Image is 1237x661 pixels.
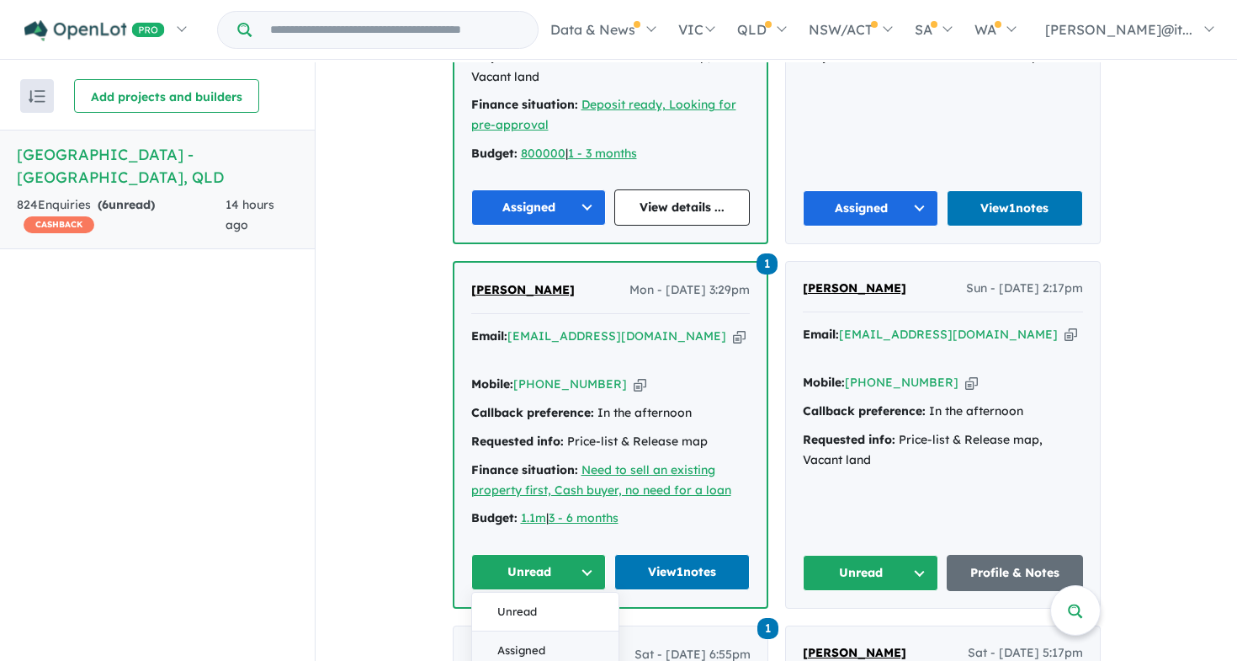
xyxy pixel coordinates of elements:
[471,432,750,452] div: Price-list & Release map
[803,645,906,660] span: [PERSON_NAME]
[803,280,906,296] span: [PERSON_NAME]
[471,510,518,525] strong: Budget:
[471,462,731,498] a: Need to sell an existing property first, Cash buyer, no need for a loan
[521,510,546,525] a: 1.1m
[947,190,1083,227] a: View1notes
[472,593,618,632] button: Unread
[839,327,1058,342] a: [EMAIL_ADDRESS][DOMAIN_NAME]
[947,555,1083,591] a: Profile & Notes
[471,376,513,392] strong: Mobile:
[614,554,750,590] a: View1notes
[614,189,750,226] a: View details ...
[803,190,939,227] button: Assigned
[255,12,534,48] input: Try estate name, suburb, builder or developer
[1045,21,1192,38] span: [PERSON_NAME]@it...
[471,146,518,161] strong: Budget:
[634,376,646,393] button: Copy
[24,20,165,41] img: Openlot PRO Logo White
[803,403,926,418] strong: Callback preference:
[521,146,565,161] a: 800000
[1064,326,1077,344] button: Copy
[757,618,778,639] span: 1
[471,97,578,112] strong: Finance situation:
[507,328,726,344] a: [EMAIL_ADDRESS][DOMAIN_NAME]
[757,253,778,275] span: 1
[803,430,1083,471] div: Price-list & Release map, Vacant land
[471,403,750,424] div: In the afternoon
[629,280,750,301] span: Mon - [DATE] 3:29pm
[803,279,906,299] a: [PERSON_NAME]
[966,279,1083,299] span: Sun - [DATE] 2:17pm
[471,509,750,529] div: |
[803,327,839,342] strong: Email:
[17,143,298,189] h5: [GEOGRAPHIC_DATA] - [GEOGRAPHIC_DATA] , QLD
[513,376,627,392] a: [PHONE_NUMBER]
[803,375,845,390] strong: Mobile:
[471,97,736,132] a: Deposit ready, Looking for pre-approval
[471,405,594,420] strong: Callback preference:
[803,432,895,447] strong: Requested info:
[803,555,939,591] button: Unread
[102,197,109,212] span: 6
[17,195,226,236] div: 824 Enquir ies
[226,197,274,232] span: 14 hours ago
[568,146,637,161] a: 1 - 3 months
[74,79,259,113] button: Add projects and builders
[24,216,94,233] span: CASHBACK
[471,282,575,297] span: [PERSON_NAME]
[965,374,978,392] button: Copy
[845,375,958,390] a: [PHONE_NUMBER]
[471,554,607,590] button: Unread
[549,510,618,525] a: 3 - 6 months
[733,328,746,345] button: Copy
[471,49,564,64] strong: Requested info:
[757,252,778,275] a: 1
[471,434,564,449] strong: Requested info:
[757,616,778,638] a: 1
[471,144,750,164] div: |
[98,197,155,212] strong: ( unread)
[29,90,45,103] img: sort.svg
[471,462,578,477] strong: Finance situation:
[471,47,750,88] div: Price-list & Release map, Vacant land
[471,189,607,226] button: Assigned
[471,328,507,344] strong: Email:
[803,402,1083,422] div: In the afternoon
[471,280,575,301] a: [PERSON_NAME]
